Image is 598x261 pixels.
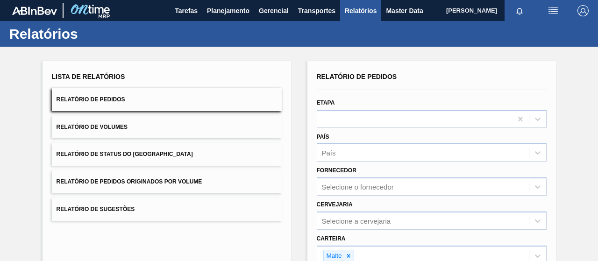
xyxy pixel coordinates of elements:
[317,134,329,140] label: País
[12,7,57,15] img: TNhmsLtSVTkK8tSr43FrP2fwEKptu5GPRR3wAAAABJRU5ErkJggg==
[317,167,356,174] label: Fornecedor
[298,5,335,16] span: Transportes
[322,149,336,157] div: País
[57,96,125,103] span: Relatório de Pedidos
[57,178,202,185] span: Relatório de Pedidos Originados por Volume
[52,170,282,193] button: Relatório de Pedidos Originados por Volume
[9,28,175,39] h1: Relatórios
[317,99,335,106] label: Etapa
[345,5,377,16] span: Relatórios
[317,73,397,80] span: Relatório de Pedidos
[57,124,128,130] span: Relatório de Volumes
[52,73,125,80] span: Lista de Relatórios
[548,5,559,16] img: userActions
[52,143,282,166] button: Relatório de Status do [GEOGRAPHIC_DATA]
[386,5,423,16] span: Master Data
[52,88,282,111] button: Relatório de Pedidos
[505,4,534,17] button: Notificações
[322,217,391,225] div: Selecione a cervejaria
[577,5,589,16] img: Logout
[57,206,135,212] span: Relatório de Sugestões
[57,151,193,157] span: Relatório de Status do [GEOGRAPHIC_DATA]
[52,198,282,221] button: Relatório de Sugestões
[52,116,282,139] button: Relatório de Volumes
[175,5,198,16] span: Tarefas
[259,5,289,16] span: Gerencial
[317,201,353,208] label: Cervejaria
[322,183,394,191] div: Selecione o fornecedor
[317,235,346,242] label: Carteira
[207,5,249,16] span: Planejamento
